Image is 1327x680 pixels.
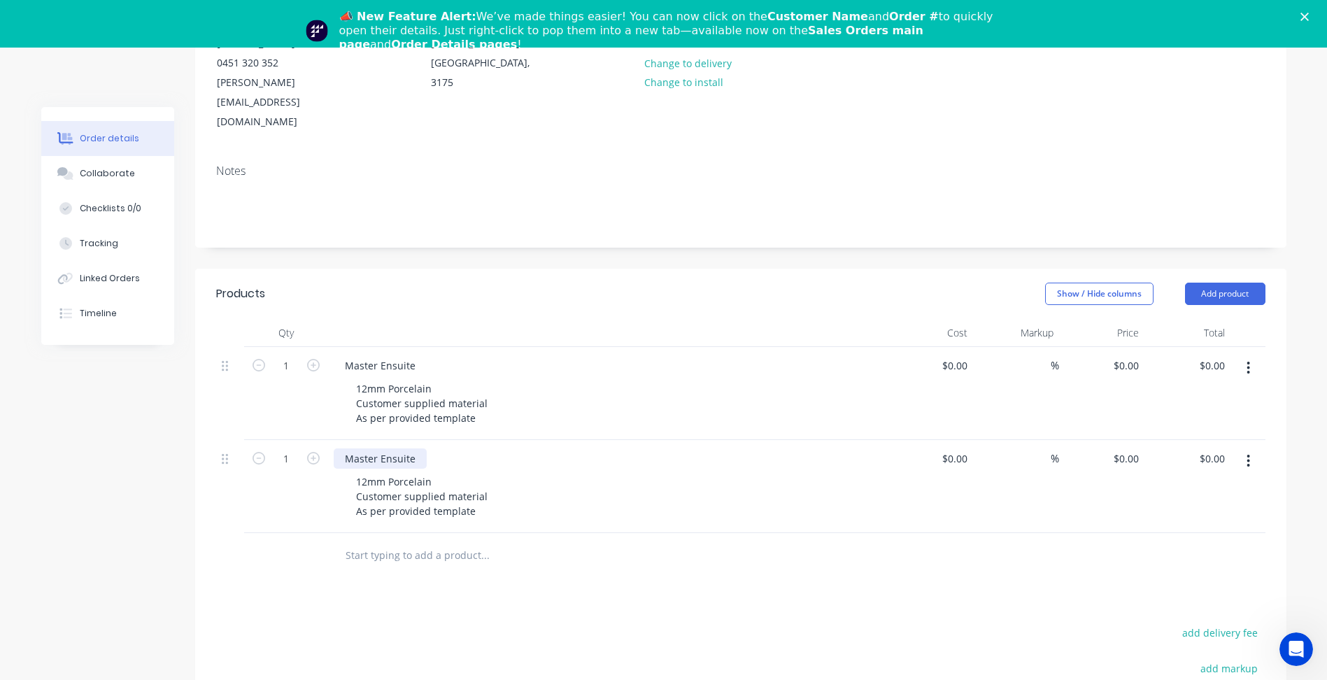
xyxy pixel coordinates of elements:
div: [STREET_ADDRESS][GEOGRAPHIC_DATA], 3175 [419,33,559,93]
div: [PERSON_NAME][EMAIL_ADDRESS][DOMAIN_NAME] [217,73,333,132]
button: Tracking [41,226,174,261]
div: Checklists 0/0 [80,202,141,215]
div: Order details [80,132,139,145]
div: Price [1059,319,1145,347]
div: Master Ensuite [334,355,427,376]
div: Linked Orders [80,272,140,285]
div: Timeline [80,307,117,320]
button: Checklists 0/0 [41,191,174,226]
button: Collaborate [41,156,174,191]
b: Order Details pages [391,38,517,51]
button: Order details [41,121,174,156]
iframe: Intercom live chat [1279,632,1313,666]
div: Total [1144,319,1230,347]
span: % [1051,451,1059,467]
button: Show / Hide columns [1045,283,1154,305]
input: Start typing to add a product... [345,541,625,569]
div: Master Ensuite [334,448,427,469]
div: Markup [973,319,1059,347]
div: Close [1300,13,1314,21]
button: Linked Orders [41,261,174,296]
b: Sales Orders main page [339,24,923,51]
button: Add product [1185,283,1265,305]
div: Products [216,285,265,302]
b: Customer Name [767,10,868,23]
div: Tracking [80,237,118,250]
div: Notes [216,164,1265,178]
button: add markup [1193,659,1265,678]
b: 📣 New Feature Alert: [339,10,476,23]
button: add delivery fee [1175,623,1265,642]
div: Collaborate [80,167,135,180]
button: Timeline [41,296,174,331]
div: 12mm Porcelain Customer supplied material As per provided template [345,472,499,521]
button: Change to install [637,73,730,92]
div: We’ve made things easier! You can now click on the and to quickly open their details. Just right-... [339,10,1000,52]
div: [PERSON_NAME]0451 320 352[PERSON_NAME][EMAIL_ADDRESS][DOMAIN_NAME] [205,33,345,132]
button: Change to delivery [637,53,739,72]
div: [GEOGRAPHIC_DATA], 3175 [431,53,547,92]
div: 12mm Porcelain Customer supplied material As per provided template [345,378,499,428]
b: Order # [889,10,939,23]
div: Qty [244,319,328,347]
img: Profile image for Team [306,20,328,42]
div: 0451 320 352 [217,53,333,73]
div: Cost [888,319,974,347]
span: % [1051,357,1059,374]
